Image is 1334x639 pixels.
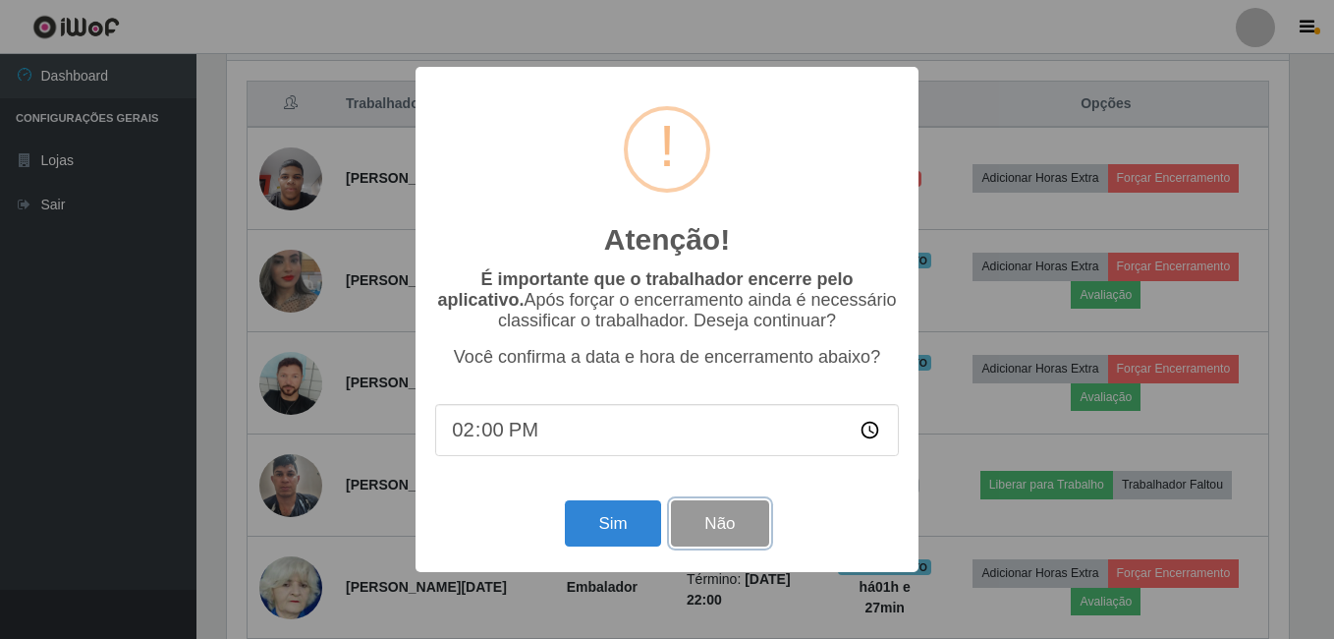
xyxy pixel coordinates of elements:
[565,500,660,547] button: Sim
[604,222,730,258] h2: Atenção!
[435,269,899,331] p: Após forçar o encerramento ainda é necessário classificar o trabalhador. Deseja continuar?
[437,269,853,310] b: É importante que o trabalhador encerre pelo aplicativo.
[671,500,768,547] button: Não
[435,347,899,368] p: Você confirma a data e hora de encerramento abaixo?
